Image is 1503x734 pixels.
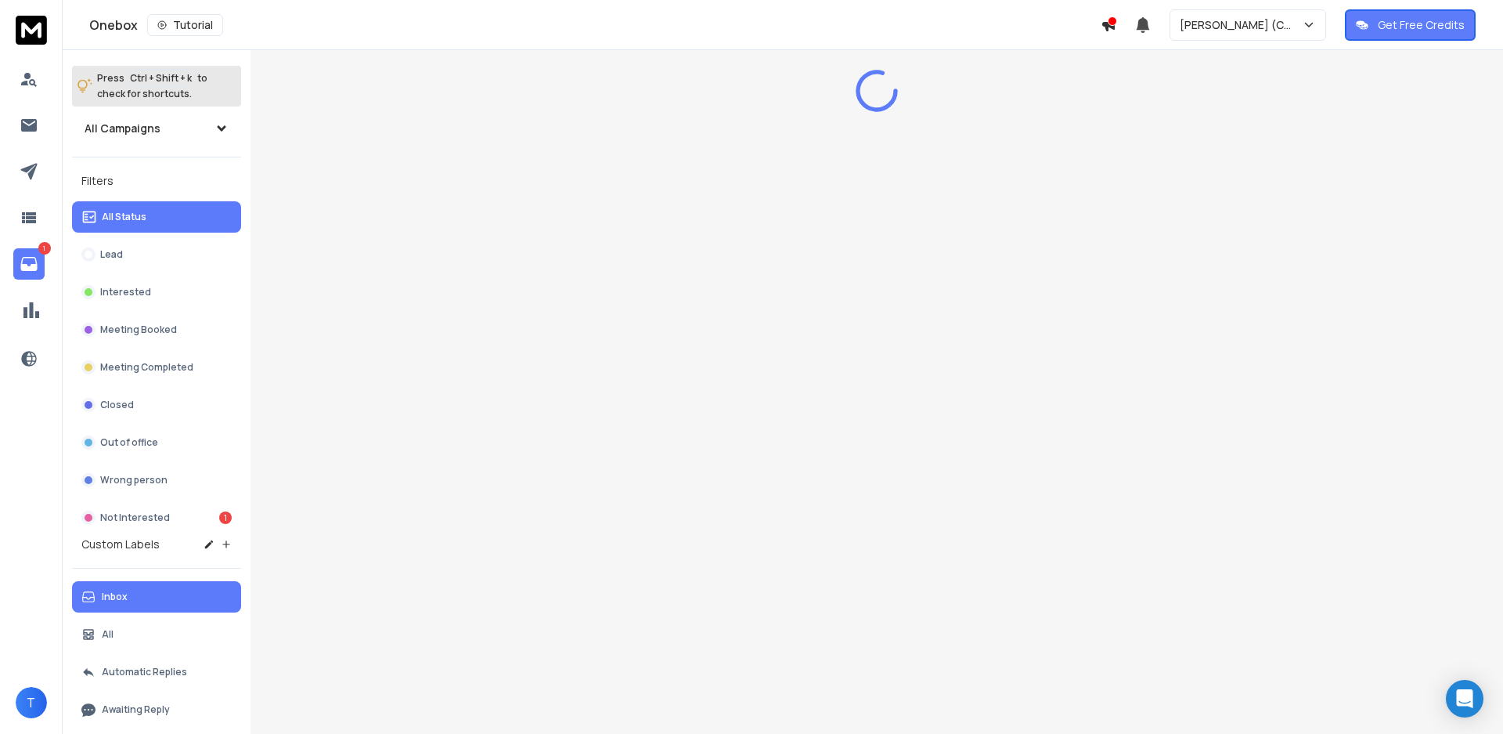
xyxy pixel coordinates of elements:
[147,14,223,36] button: Tutorial
[128,69,194,87] span: Ctrl + Shift + k
[72,170,241,192] h3: Filters
[1378,17,1465,33] p: Get Free Credits
[85,121,160,136] h1: All Campaigns
[72,352,241,383] button: Meeting Completed
[102,211,146,223] p: All Status
[72,239,241,270] button: Lead
[100,324,177,336] p: Meeting Booked
[72,277,241,308] button: Interested
[72,314,241,345] button: Meeting Booked
[1446,680,1483,718] div: Open Intercom Messenger
[38,242,51,255] p: 1
[72,465,241,496] button: Wrong person
[100,248,123,261] p: Lead
[81,537,160,552] h3: Custom Labels
[72,427,241,458] button: Out of office
[219,512,232,524] div: 1
[100,474,168,486] p: Wrong person
[72,656,241,688] button: Automatic Replies
[13,248,45,280] a: 1
[100,512,170,524] p: Not Interested
[100,436,158,449] p: Out of office
[102,628,114,641] p: All
[16,687,47,718] button: T
[102,703,170,716] p: Awaiting Reply
[72,502,241,533] button: Not Interested1
[72,113,241,144] button: All Campaigns
[1180,17,1302,33] p: [PERSON_NAME] (Cold)
[72,201,241,233] button: All Status
[100,399,134,411] p: Closed
[102,666,187,678] p: Automatic Replies
[72,619,241,650] button: All
[1345,9,1476,41] button: Get Free Credits
[102,591,128,603] p: Inbox
[72,581,241,613] button: Inbox
[89,14,1101,36] div: Onebox
[100,361,193,374] p: Meeting Completed
[100,286,151,298] p: Interested
[97,71,207,102] p: Press to check for shortcuts.
[72,389,241,421] button: Closed
[72,694,241,725] button: Awaiting Reply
